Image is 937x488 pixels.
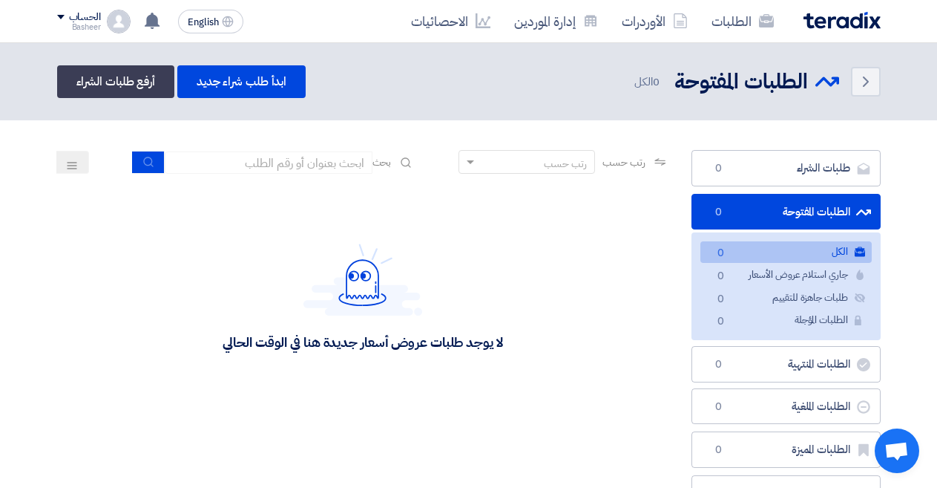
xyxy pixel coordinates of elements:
div: لا يوجد طلبات عروض أسعار جديدة هنا في الوقت الحالي [223,334,502,351]
a: الاحصائيات [399,4,502,39]
span: الكل [634,74,663,91]
span: 0 [712,246,730,261]
span: 0 [710,205,728,220]
a: دردشة مفتوحة [875,429,919,473]
a: الطلبات [700,4,786,39]
button: English [178,10,243,33]
a: الطلبات المميزة0 [691,432,881,468]
span: 0 [712,314,730,330]
span: 0 [710,357,728,372]
a: الطلبات المؤجلة [700,310,872,331]
span: 0 [712,292,730,308]
div: الحساب [69,11,101,24]
span: 0 [712,269,730,284]
span: بحث [372,154,392,170]
div: رتب حسب [544,156,587,172]
img: profile_test.png [107,10,131,33]
span: 0 [710,443,728,458]
a: جاري استلام عروض الأسعار [700,264,872,286]
a: إدارة الموردين [502,4,610,39]
span: 0 [710,161,728,176]
a: أرفع طلبات الشراء [57,65,174,98]
span: 0 [653,74,660,90]
span: 0 [710,400,728,414]
a: الكل [700,241,872,263]
span: رتب حسب [602,154,645,170]
input: ابحث بعنوان أو رقم الطلب [165,152,372,174]
img: Hello [303,244,422,316]
a: الطلبات المنتهية0 [691,346,881,383]
h2: الطلبات المفتوحة [674,68,808,97]
a: الأوردرات [610,4,700,39]
a: الطلبات المفتوحة0 [691,194,881,230]
span: English [188,17,219,27]
a: ابدأ طلب شراء جديد [177,65,306,98]
a: الطلبات الملغية0 [691,388,881,425]
a: طلبات جاهزة للتقييم [700,287,872,309]
a: طلبات الشراء0 [691,150,881,186]
img: Teradix logo [803,12,881,29]
div: Basheer [57,23,101,31]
